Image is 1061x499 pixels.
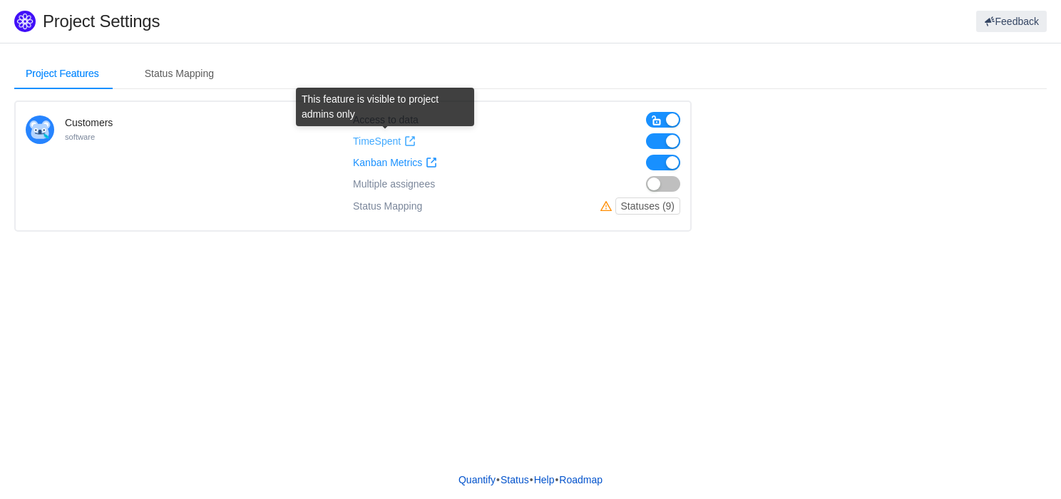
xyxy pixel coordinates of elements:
div: Status Mapping [133,58,225,90]
div: This feature is visible to project admins only [296,88,474,126]
span: TimeSpent [353,135,401,148]
a: Status [500,469,530,490]
i: icon: warning [600,200,615,212]
a: Help [533,469,555,490]
span: Kanban Metrics [353,157,422,169]
a: Kanban Metrics [353,157,437,169]
span: • [555,474,558,485]
a: TimeSpent [353,135,416,148]
a: Roadmap [558,469,603,490]
img: Quantify [14,11,36,32]
div: Status Mapping [353,197,422,215]
button: Statuses (9) [615,197,680,215]
h1: Project Settings [43,11,635,32]
img: 10409 [26,115,54,144]
small: software [65,133,95,141]
h4: Customers [65,115,113,130]
a: Quantify [458,469,496,490]
span: Multiple assignees [353,178,435,190]
span: • [530,474,533,485]
div: Project Features [14,58,111,90]
button: Feedback [976,11,1047,32]
span: • [496,474,500,485]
